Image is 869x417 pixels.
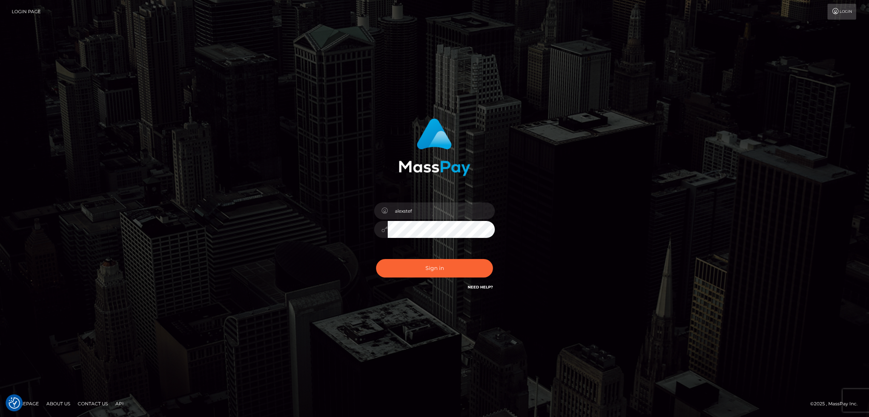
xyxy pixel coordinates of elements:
[112,398,127,409] a: API
[376,259,493,277] button: Sign in
[9,397,20,409] button: Consent Preferences
[399,118,470,176] img: MassPay Login
[75,398,111,409] a: Contact Us
[468,285,493,290] a: Need Help?
[388,202,495,219] input: Username...
[810,400,863,408] div: © 2025 , MassPay Inc.
[12,4,41,20] a: Login Page
[43,398,73,409] a: About Us
[9,397,20,409] img: Revisit consent button
[8,398,42,409] a: Homepage
[828,4,856,20] a: Login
